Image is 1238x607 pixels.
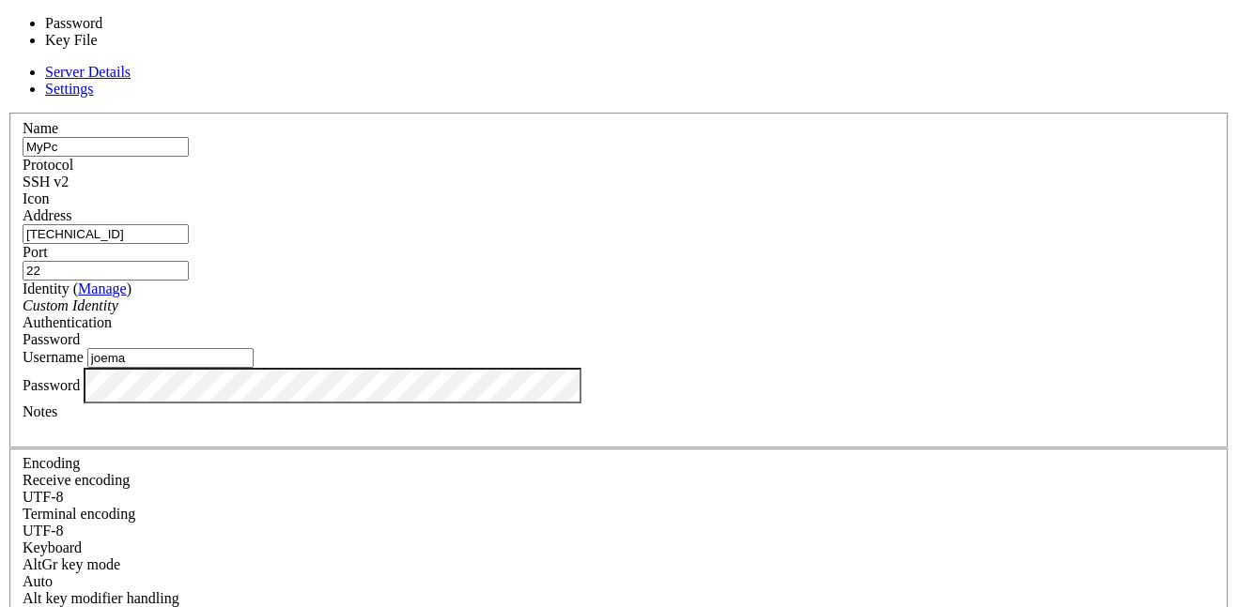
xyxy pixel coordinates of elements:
span: Auto [23,573,53,589]
input: Login Username [87,348,254,368]
div: Auto [23,573,1215,590]
div: SSH v2 [23,174,1215,190]
span: Password [23,331,80,347]
label: Port [23,244,48,260]
label: The default terminal encoding. ISO-2022 enables character map translations (like graphics maps). ... [23,506,135,522]
label: Controls how the Alt key is handled. Escape: Send an ESC prefix. 8-Bit: Add 128 to the typed char... [23,590,179,606]
label: Notes [23,403,57,419]
label: Set the expected encoding for data received from the host. If the encodings do not match, visual ... [23,556,120,572]
label: Password [23,376,80,392]
li: Password [45,15,201,32]
a: Manage [78,281,127,296]
li: Key File [45,32,201,49]
label: Identity [23,281,132,296]
span: SSH v2 [23,174,69,190]
label: Set the expected encoding for data received from the host. If the encodings do not match, visual ... [23,472,130,488]
input: Port Number [23,261,189,281]
label: Keyboard [23,539,82,555]
input: Server Name [23,137,189,157]
div: Custom Identity [23,297,1215,314]
i: Custom Identity [23,297,118,313]
div: UTF-8 [23,489,1215,506]
input: Host Name or IP [23,224,189,244]
div: Password [23,331,1215,348]
label: Icon [23,190,49,206]
label: Address [23,207,71,223]
a: Settings [45,81,94,97]
label: Protocol [23,157,73,173]
span: UTF-8 [23,489,64,505]
span: ( ) [73,281,132,296]
label: Name [23,120,58,136]
label: Authentication [23,314,112,330]
label: Encoding [23,455,80,471]
label: Username [23,349,84,365]
span: UTF-8 [23,523,64,539]
a: Server Details [45,64,131,80]
div: UTF-8 [23,523,1215,539]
